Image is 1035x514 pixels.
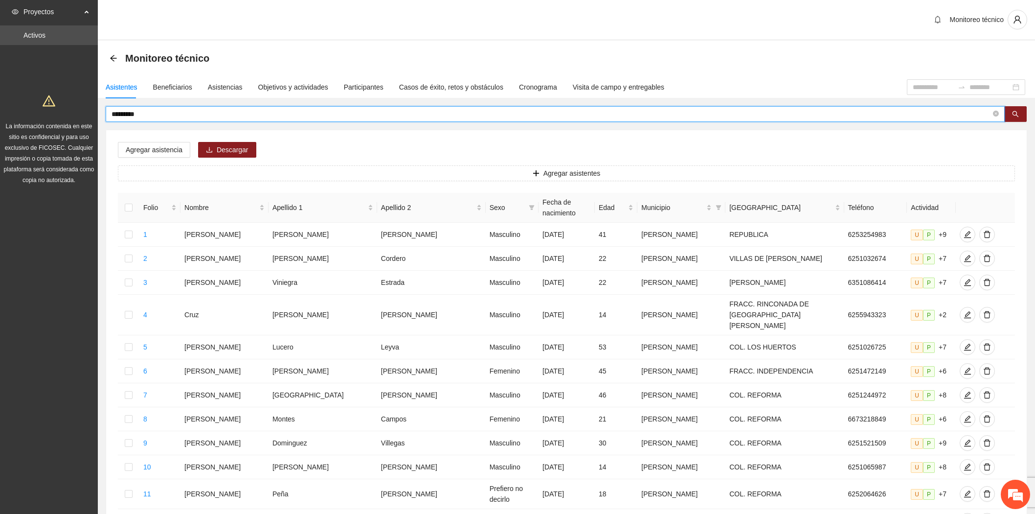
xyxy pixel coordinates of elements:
[143,415,147,423] a: 8
[923,390,935,401] span: P
[344,82,383,93] div: Participantes
[980,311,994,319] span: delete
[539,271,595,295] td: [DATE]
[907,295,956,335] td: +2
[960,367,975,375] span: edit
[43,94,55,107] span: warning
[960,339,975,355] button: edit
[960,435,975,451] button: edit
[993,110,999,119] span: close-circle
[206,146,213,154] span: download
[486,223,539,247] td: Masculino
[980,231,994,238] span: delete
[143,391,147,399] a: 7
[911,366,923,377] span: U
[595,359,637,383] td: 45
[143,255,147,262] a: 2
[1004,106,1027,122] button: search
[979,411,995,427] button: delete
[923,489,935,500] span: P
[258,82,328,93] div: Objetivos y actividades
[519,82,557,93] div: Cronograma
[844,479,907,509] td: 6252064626
[911,310,923,321] span: U
[637,455,725,479] td: [PERSON_NAME]
[923,438,935,449] span: P
[539,455,595,479] td: [DATE]
[486,271,539,295] td: Masculino
[1012,111,1019,118] span: search
[269,193,377,223] th: Apellido 1
[725,193,844,223] th: Colonia
[377,383,486,407] td: [PERSON_NAME]
[543,168,601,179] span: Agregar asistentes
[911,414,923,425] span: U
[595,223,637,247] td: 41
[844,359,907,383] td: 6251472149
[637,193,725,223] th: Municipio
[979,387,995,403] button: delete
[143,343,147,351] a: 5
[960,307,975,323] button: edit
[725,479,844,509] td: COL. REFORMA
[486,335,539,359] td: Masculino
[539,359,595,383] td: [DATE]
[595,455,637,479] td: 14
[725,407,844,431] td: COL. REFORMA
[637,271,725,295] td: [PERSON_NAME]
[269,247,377,271] td: [PERSON_NAME]
[960,490,975,498] span: edit
[911,489,923,500] span: U
[725,295,844,335] td: FRACC. RINCONADA DE [GEOGRAPHIC_DATA][PERSON_NAME]
[907,247,956,271] td: +7
[725,431,844,455] td: COL. REFORMA
[23,2,81,22] span: Proyectos
[923,310,935,321] span: P
[907,431,956,455] td: +9
[377,193,486,223] th: Apellido 2
[960,363,975,379] button: edit
[923,342,935,353] span: P
[958,83,966,91] span: to
[377,295,486,335] td: [PERSON_NAME]
[960,255,975,262] span: edit
[126,144,182,155] span: Agregar asistencia
[1008,10,1027,29] button: user
[923,278,935,288] span: P
[725,223,844,247] td: REPUBLICA
[539,193,595,223] th: Fecha de nacimiento
[729,202,832,213] span: [GEOGRAPHIC_DATA]
[490,202,525,213] span: Sexo
[110,54,117,63] div: Back
[980,439,994,447] span: delete
[595,407,637,431] td: 21
[381,202,474,213] span: Apellido 2
[180,359,269,383] td: [PERSON_NAME]
[125,50,209,66] span: Monitoreo técnico
[960,391,975,399] span: edit
[533,170,540,178] span: plus
[930,16,945,23] span: bell
[180,271,269,295] td: [PERSON_NAME]
[960,231,975,238] span: edit
[949,16,1004,23] span: Monitoreo técnico
[377,335,486,359] td: Leyva
[979,435,995,451] button: delete
[960,251,975,266] button: edit
[272,202,366,213] span: Apellido 1
[960,387,975,403] button: edit
[911,438,923,449] span: U
[399,82,503,93] div: Casos de éxito, retos y obstáculos
[844,223,907,247] td: 6253254983
[923,254,935,264] span: P
[725,383,844,407] td: COL. REFORMA
[486,359,539,383] td: Femenino
[208,82,243,93] div: Asistencias
[907,407,956,431] td: +6
[844,193,907,223] th: Teléfono
[979,251,995,266] button: delete
[844,383,907,407] td: 6251244972
[143,231,147,238] a: 1
[637,335,725,359] td: [PERSON_NAME]
[637,359,725,383] td: [PERSON_NAME]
